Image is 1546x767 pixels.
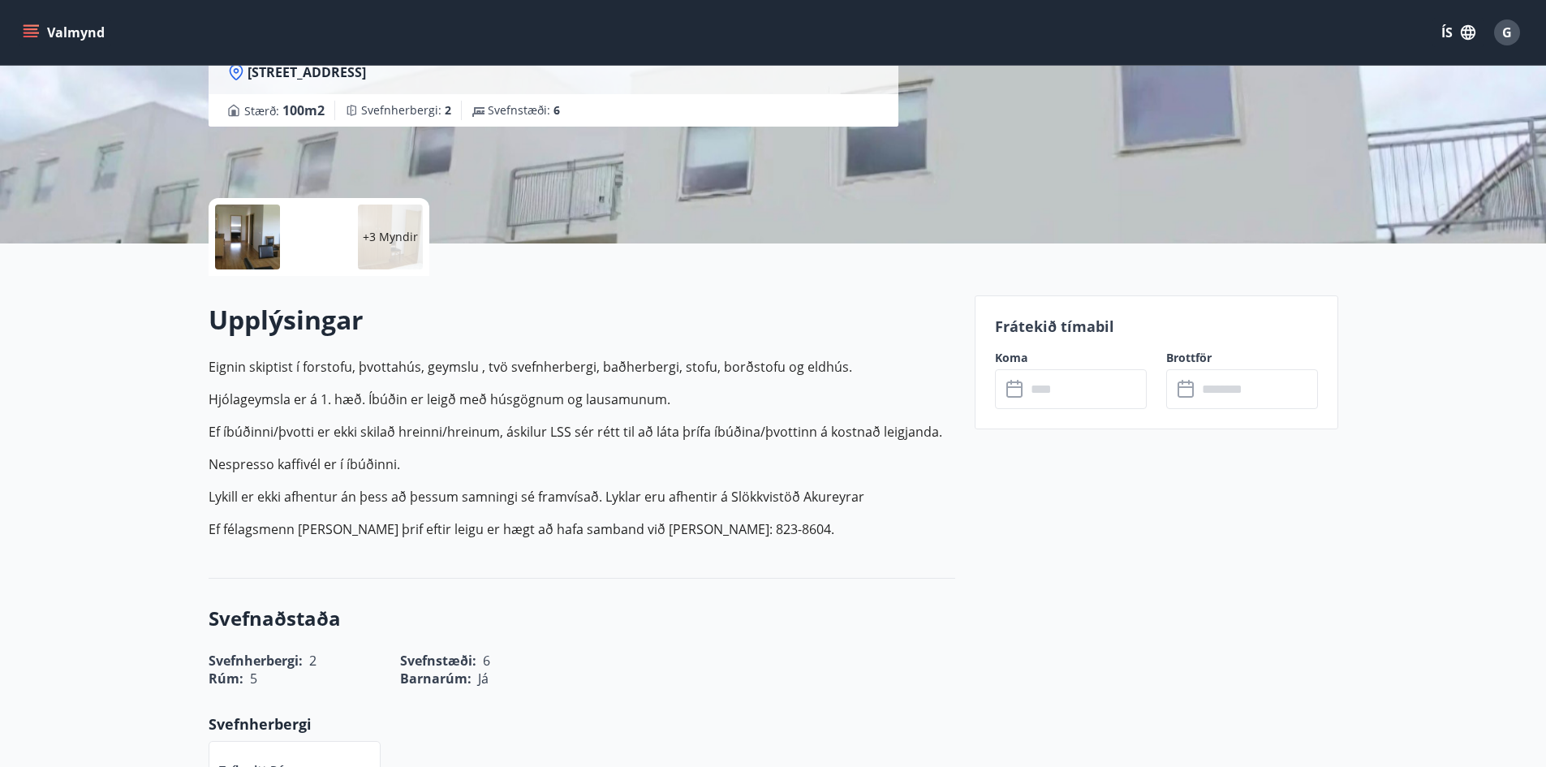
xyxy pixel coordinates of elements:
[1502,24,1512,41] span: G
[209,519,955,539] p: Ef félagsmenn [PERSON_NAME] þrif eftir leigu er hægt að hafa samband við [PERSON_NAME]: 823-8604.
[209,670,243,687] span: Rúm :
[282,101,325,119] span: 100 m2
[209,357,955,377] p: Eignin skiptist í forstofu, þvottahús, geymslu , tvö svefnherbergi, baðherbergi, stofu, borðstofu...
[209,487,955,506] p: Lykill er ekki afhentur án þess að þessum samningi sé framvísað. Lyklar eru afhentir á Slökkvistö...
[209,422,955,442] p: Ef íbúðinni/þvotti er ekki skilað hreinni/hreinum, áskilur LSS sér rétt til að láta þrífa íbúðina...
[19,18,111,47] button: menu
[248,63,366,81] span: [STREET_ADDRESS]
[1166,350,1318,366] label: Brottför
[995,350,1147,366] label: Koma
[363,229,418,245] p: +3 Myndir
[488,102,560,118] span: Svefnstæði :
[209,455,955,474] p: Nespresso kaffivél er í íbúðinni.
[553,102,560,118] span: 6
[209,390,955,409] p: Hjólageymsla er á 1. hæð. Íbúðin er leigð með húsgögnum og lausamunum.
[1488,13,1527,52] button: G
[209,605,955,632] h3: Svefnaðstaða
[478,670,489,687] span: Já
[400,670,472,687] span: Barnarúm :
[209,302,955,338] h2: Upplýsingar
[1432,18,1484,47] button: ÍS
[244,101,325,120] span: Stærð :
[361,102,451,118] span: Svefnherbergi :
[209,713,955,735] p: Svefnherbergi
[445,102,451,118] span: 2
[250,670,257,687] span: 5
[995,316,1318,337] p: Frátekið tímabil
